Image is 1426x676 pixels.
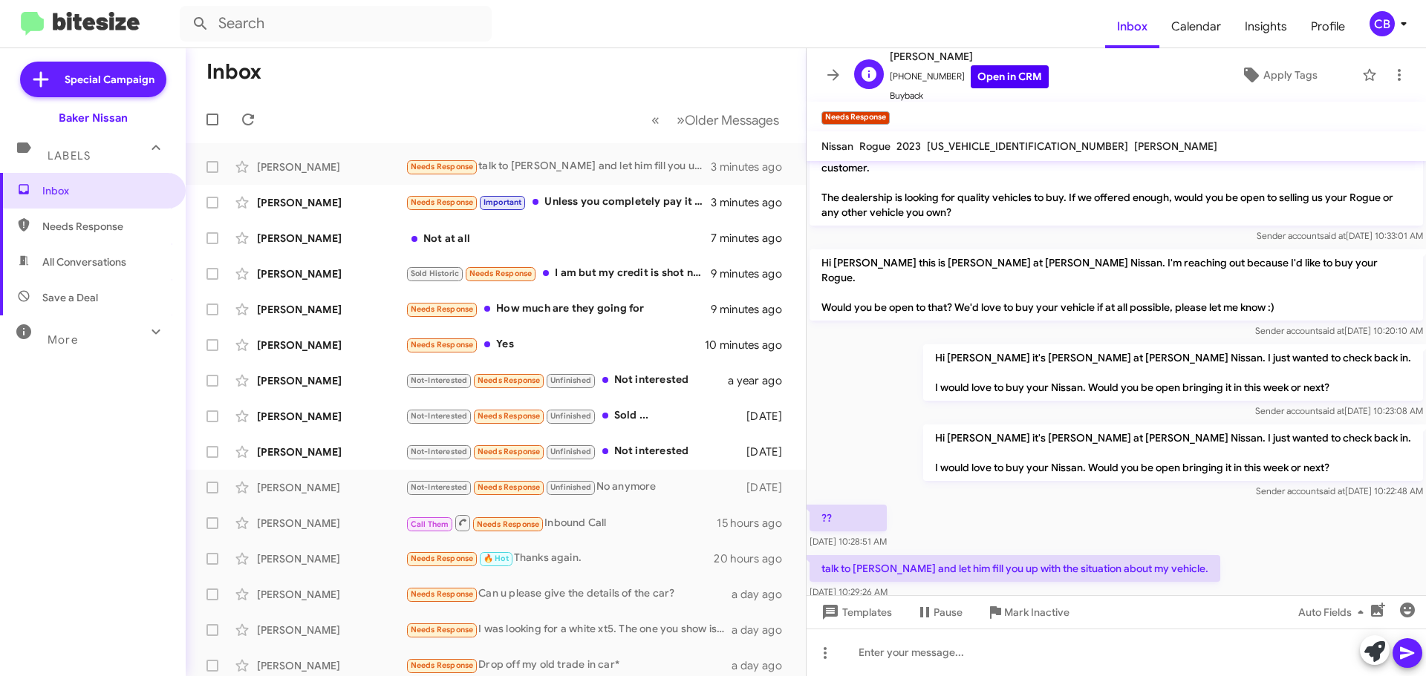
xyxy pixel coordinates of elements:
[257,160,406,174] div: [PERSON_NAME]
[810,249,1423,321] p: Hi [PERSON_NAME] this is [PERSON_NAME] at [PERSON_NAME] Nissan. I'm reaching out because I'd like...
[257,302,406,317] div: [PERSON_NAME]
[550,411,591,421] span: Unfinished
[406,657,732,674] div: Drop off my old trade in car*
[478,375,541,385] span: Needs Response
[406,231,711,246] div: Not at all
[478,447,541,456] span: Needs Response
[1105,5,1159,48] span: Inbox
[923,424,1423,481] p: Hi [PERSON_NAME] it's [PERSON_NAME] at [PERSON_NAME] Nissan. I just wanted to check back in. I wo...
[1286,599,1381,626] button: Auto Fields
[42,255,126,269] span: All Conversations
[1159,5,1233,48] a: Calendar
[42,183,169,198] span: Inbox
[810,140,1423,226] p: Hi [PERSON_NAME] this is [PERSON_NAME], General Sales Manager at [PERSON_NAME] Nissan. Thanks for...
[257,587,406,602] div: [PERSON_NAME]
[1202,62,1355,88] button: Apply Tags
[411,519,449,529] span: Call Them
[257,551,406,566] div: [PERSON_NAME]
[717,516,794,531] div: 15 hours ago
[406,585,732,603] div: Can u please give the details of the car?
[257,195,406,210] div: [PERSON_NAME]
[42,290,98,305] span: Save a Deal
[711,195,794,210] div: 3 minutes ago
[739,480,794,495] div: [DATE]
[651,111,660,129] span: «
[1319,485,1345,496] span: said at
[411,447,468,456] span: Not-Interested
[411,482,468,492] span: Not-Interested
[257,373,406,388] div: [PERSON_NAME]
[904,599,974,626] button: Pause
[484,554,509,563] span: 🔥 Hot
[890,88,1049,103] span: Buyback
[257,409,406,424] div: [PERSON_NAME]
[1318,325,1344,336] span: said at
[411,304,474,314] span: Needs Response
[714,551,794,566] div: 20 hours ago
[1257,230,1423,241] span: Sender account [DATE] 10:33:01 AM
[257,480,406,495] div: [PERSON_NAME]
[411,197,474,207] span: Needs Response
[934,599,963,626] span: Pause
[923,344,1423,401] p: Hi [PERSON_NAME] it's [PERSON_NAME] at [PERSON_NAME] Nissan. I just wanted to check back in. I wo...
[406,194,711,211] div: Unless you completely pay it off.
[974,599,1081,626] button: Mark Inactive
[406,158,711,175] div: talk to [PERSON_NAME] and let him fill you up with the situation about my vehicle.
[810,536,887,547] span: [DATE] 10:28:51 AM
[821,140,853,153] span: Nissan
[642,105,668,135] button: Previous
[711,160,794,174] div: 3 minutes ago
[478,482,541,492] span: Needs Response
[411,340,474,350] span: Needs Response
[406,513,717,532] div: Inbound Call
[257,516,406,531] div: [PERSON_NAME]
[550,447,591,456] span: Unfinished
[1263,62,1318,88] span: Apply Tags
[48,333,78,347] span: More
[469,269,533,278] span: Needs Response
[411,162,474,171] span: Needs Response
[643,105,788,135] nav: Page navigation example
[821,111,890,125] small: Needs Response
[818,599,892,626] span: Templates
[1255,405,1423,416] span: Sender account [DATE] 10:23:08 AM
[406,407,739,424] div: Sold ...
[711,302,794,317] div: 9 minutes ago
[206,60,261,84] h1: Inbox
[810,555,1220,582] p: talk to [PERSON_NAME] and let him fill you up with the situation about my vehicle.
[890,65,1049,88] span: [PHONE_NUMBER]
[20,62,166,97] a: Special Campaign
[890,47,1049,65] span: [PERSON_NAME]
[732,587,794,602] div: a day ago
[65,72,154,87] span: Special Campaign
[478,411,541,421] span: Needs Response
[411,660,474,670] span: Needs Response
[1298,599,1370,626] span: Auto Fields
[1233,5,1299,48] a: Insights
[550,482,591,492] span: Unfinished
[1256,485,1423,496] span: Sender account [DATE] 10:22:48 AM
[411,375,468,385] span: Not-Interested
[1357,11,1410,36] button: CB
[477,519,540,529] span: Needs Response
[810,505,887,531] p: ??
[411,554,474,563] span: Needs Response
[59,111,128,125] div: Baker Nissan
[1320,230,1346,241] span: said at
[1299,5,1357,48] a: Profile
[411,625,474,634] span: Needs Response
[257,338,406,352] div: [PERSON_NAME]
[732,658,794,673] div: a day ago
[685,112,779,128] span: Older Messages
[406,479,739,496] div: No anymore
[406,443,739,460] div: Not interested
[550,375,591,385] span: Unfinished
[1370,11,1395,36] div: CB
[677,111,685,129] span: »
[180,6,492,42] input: Search
[406,265,711,282] div: I am but my credit is shot now because of the divorce
[406,336,705,353] div: Yes
[411,411,468,421] span: Not-Interested
[807,599,904,626] button: Templates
